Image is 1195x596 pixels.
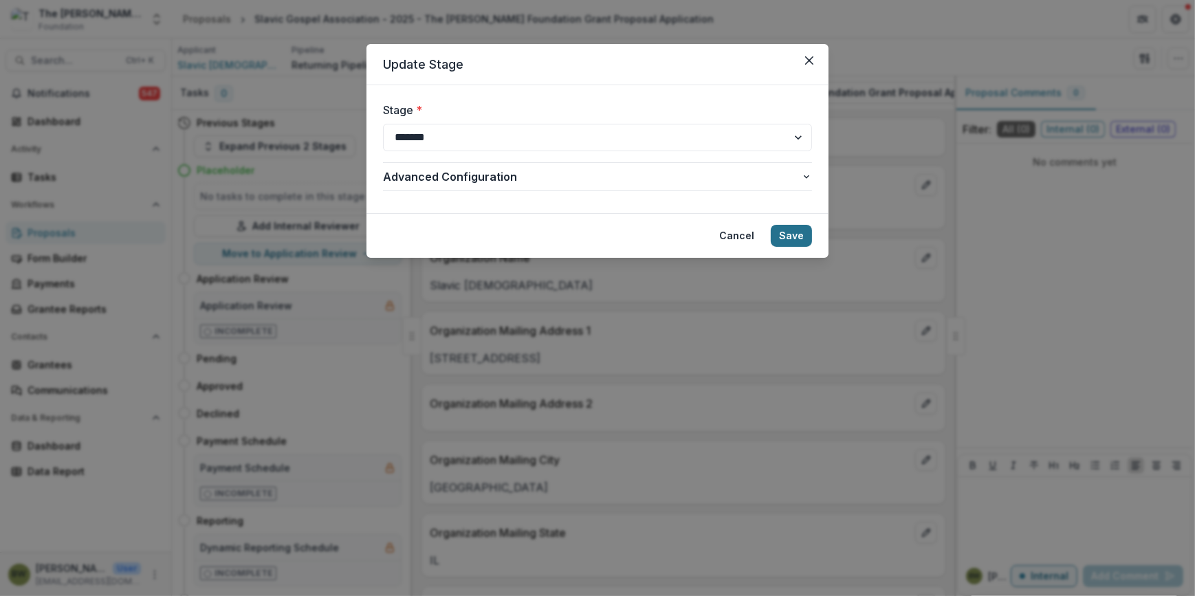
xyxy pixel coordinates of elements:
button: Close [798,49,820,71]
button: Cancel [711,225,763,247]
header: Update Stage [366,44,829,85]
label: Stage [383,102,804,118]
span: Advanced Configuration [383,168,801,185]
button: Save [771,225,812,247]
button: Advanced Configuration [383,163,812,190]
